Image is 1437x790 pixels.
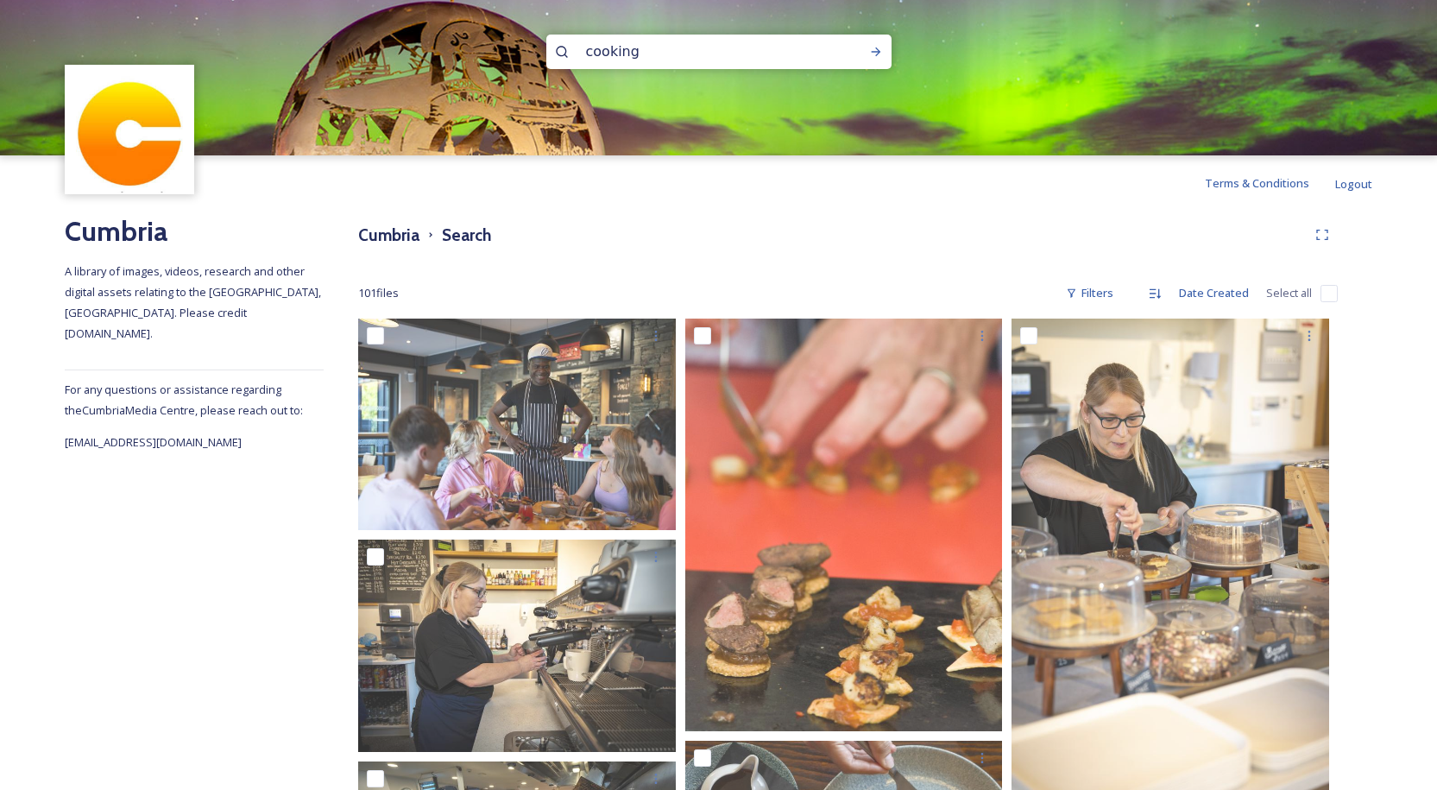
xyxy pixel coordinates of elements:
span: 101 file s [358,285,399,301]
span: Select all [1266,285,1312,301]
a: Terms & Conditions [1205,173,1335,193]
input: Search [577,33,814,71]
span: A library of images, videos, research and other digital assets relating to the [GEOGRAPHIC_DATA],... [65,263,324,341]
h3: Search [442,223,491,248]
div: Date Created [1170,276,1257,310]
h2: Cumbria [65,211,324,252]
img: CUMBRIATOURISM_250205_PaulMitchell_CarlisleCathedral-69.jpg [358,540,676,752]
span: For any questions or assistance regarding the Cumbria Media Centre, please reach out to: [65,382,303,418]
img: CUMBRIATOURISM_240715_PaulMitchell_ForceCafe_-35.jpg [358,319,676,531]
div: Filters [1057,276,1122,310]
img: Eden Cumbria TourismEden Cumbria Tourism501.jpg [685,319,1003,731]
span: Terms & Conditions [1205,175,1309,191]
h3: Cumbria [358,223,419,248]
img: images.jpg [67,67,192,193]
span: [EMAIL_ADDRESS][DOMAIN_NAME] [65,434,242,450]
span: Logout [1335,176,1372,192]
